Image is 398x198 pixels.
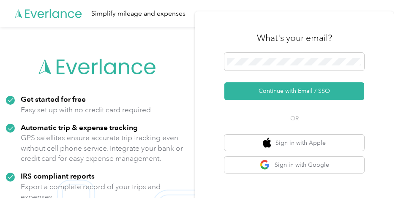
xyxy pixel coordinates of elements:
[21,95,86,103] strong: Get started for free
[257,32,332,44] h3: What's your email?
[224,157,364,173] button: google logoSign in with Google
[224,82,364,100] button: Continue with Email / SSO
[21,123,138,132] strong: Automatic trip & expense tracking
[280,114,309,123] span: OR
[224,135,364,151] button: apple logoSign in with Apple
[21,105,151,115] p: Easy set up with no credit card required
[91,8,185,19] div: Simplify mileage and expenses
[21,133,189,164] p: GPS satellites ensure accurate trip tracking even without cell phone service. Integrate your bank...
[263,138,271,148] img: apple logo
[260,160,270,170] img: google logo
[21,171,95,180] strong: IRS compliant reports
